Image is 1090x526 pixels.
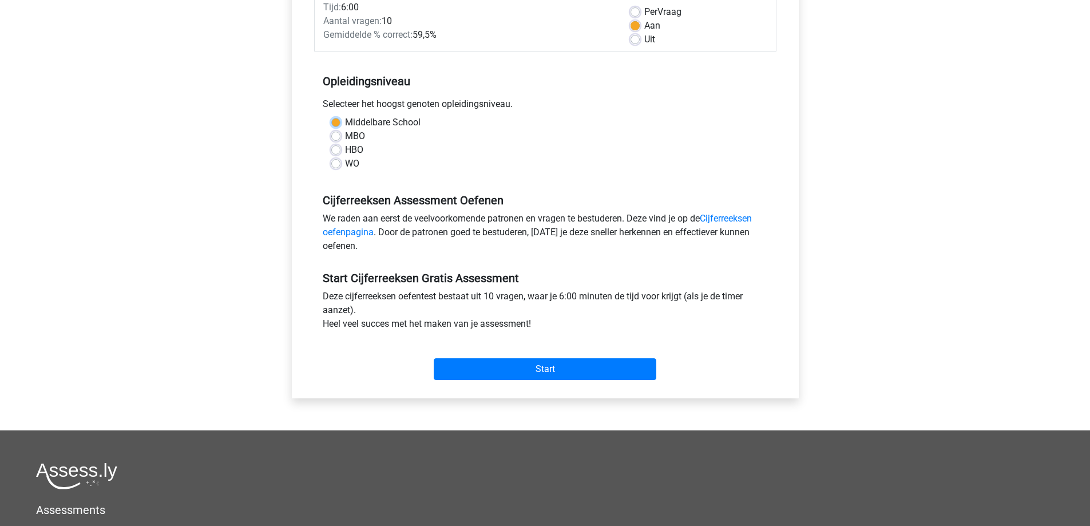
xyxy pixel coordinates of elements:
[345,116,421,129] label: Middelbare School
[345,129,365,143] label: MBO
[314,212,776,258] div: We raden aan eerst de veelvoorkomende patronen en vragen te bestuderen. Deze vind je op de . Door...
[36,503,1054,517] h5: Assessments
[314,290,776,335] div: Deze cijferreeksen oefentest bestaat uit 10 vragen, waar je 6:00 minuten de tijd voor krijgt (als...
[323,271,768,285] h5: Start Cijferreeksen Gratis Assessment
[434,358,656,380] input: Start
[315,1,622,14] div: 6:00
[323,193,768,207] h5: Cijferreeksen Assessment Oefenen
[644,5,681,19] label: Vraag
[323,70,768,93] h5: Opleidingsniveau
[323,2,341,13] span: Tijd:
[323,29,413,40] span: Gemiddelde % correct:
[315,28,622,42] div: 59,5%
[644,33,655,46] label: Uit
[644,6,657,17] span: Per
[345,143,363,157] label: HBO
[314,97,776,116] div: Selecteer het hoogst genoten opleidingsniveau.
[36,462,117,489] img: Assessly logo
[345,157,359,171] label: WO
[323,15,382,26] span: Aantal vragen:
[315,14,622,28] div: 10
[644,19,660,33] label: Aan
